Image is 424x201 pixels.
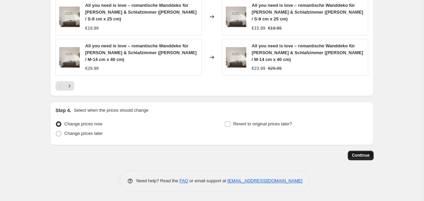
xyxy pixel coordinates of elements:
h2: Step 4. [56,107,71,114]
button: Continue [348,151,374,160]
span: All you need is love – romantische Wanddeko für [PERSON_NAME] & Schlafzimmer ([PERSON_NAME] / M-1... [252,43,363,62]
span: Change prices later [64,131,103,136]
button: Next [65,81,74,91]
div: €15.99 [252,25,265,32]
span: All you need is love – romantische Wanddeko für [PERSON_NAME] & Schlafzimmer ([PERSON_NAME] / S-9... [85,3,197,21]
a: [EMAIL_ADDRESS][DOMAIN_NAME] [227,178,302,183]
span: All you need is love – romantische Wanddeko für [PERSON_NAME] & Schlafzimmer ([PERSON_NAME] / M-1... [85,43,197,62]
span: Change prices now [64,121,102,126]
strike: €29.99 [268,65,282,72]
span: All you need is love – romantische Wanddeko für [PERSON_NAME] & Schlafzimmer ([PERSON_NAME] / S-9... [252,3,363,21]
span: or email support at [188,178,227,183]
span: Need help? Read the [136,178,179,183]
p: Select when the prices should change [74,107,148,114]
div: €29.99 [85,65,99,72]
img: re-Liebe-auf-besondere-Weise-zum-Ausdruck-bringen-m-chten-emotionaler-Blickfang-f-r-Wohnzimmer-un... [59,47,80,67]
nav: Pagination [56,81,74,91]
img: re-Liebe-auf-besondere-Weise-zum-Ausdruck-bringen-m-chten-emotionaler-Blickfang-f-r-Wohnzimmer-un... [226,47,246,67]
a: FAQ [179,178,188,183]
img: re-Liebe-auf-besondere-Weise-zum-Ausdruck-bringen-m-chten-emotionaler-Blickfang-f-r-Wohnzimmer-un... [226,6,246,27]
span: Continue [352,153,370,158]
div: €23.99 [252,65,265,72]
span: Revert to original prices later? [233,121,292,126]
div: €19.99 [85,25,99,32]
strike: €19.99 [268,25,282,32]
img: re-Liebe-auf-besondere-Weise-zum-Ausdruck-bringen-m-chten-emotionaler-Blickfang-f-r-Wohnzimmer-un... [59,6,80,27]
